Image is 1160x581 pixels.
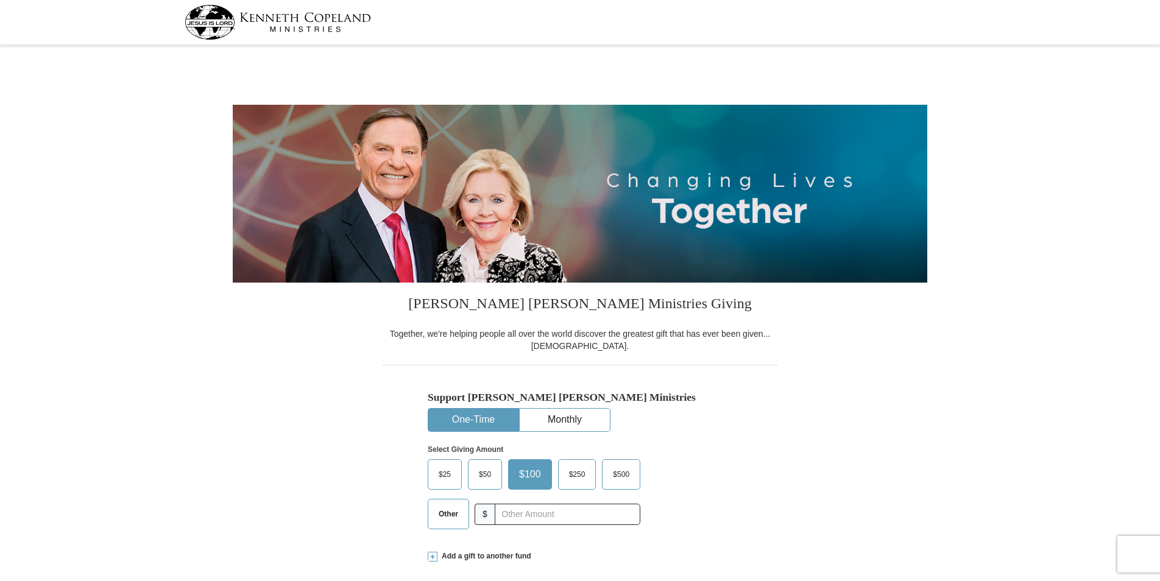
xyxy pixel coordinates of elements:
[185,5,371,40] img: kcm-header-logo.svg
[428,409,518,431] button: One-Time
[437,551,531,562] span: Add a gift to another fund
[495,504,640,525] input: Other Amount
[428,391,732,404] h5: Support [PERSON_NAME] [PERSON_NAME] Ministries
[382,283,778,328] h3: [PERSON_NAME] [PERSON_NAME] Ministries Giving
[520,409,610,431] button: Monthly
[433,505,464,523] span: Other
[433,465,457,484] span: $25
[473,465,497,484] span: $50
[382,328,778,352] div: Together, we're helping people all over the world discover the greatest gift that has ever been g...
[607,465,635,484] span: $500
[428,445,503,454] strong: Select Giving Amount
[563,465,592,484] span: $250
[475,504,495,525] span: $
[513,465,547,484] span: $100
